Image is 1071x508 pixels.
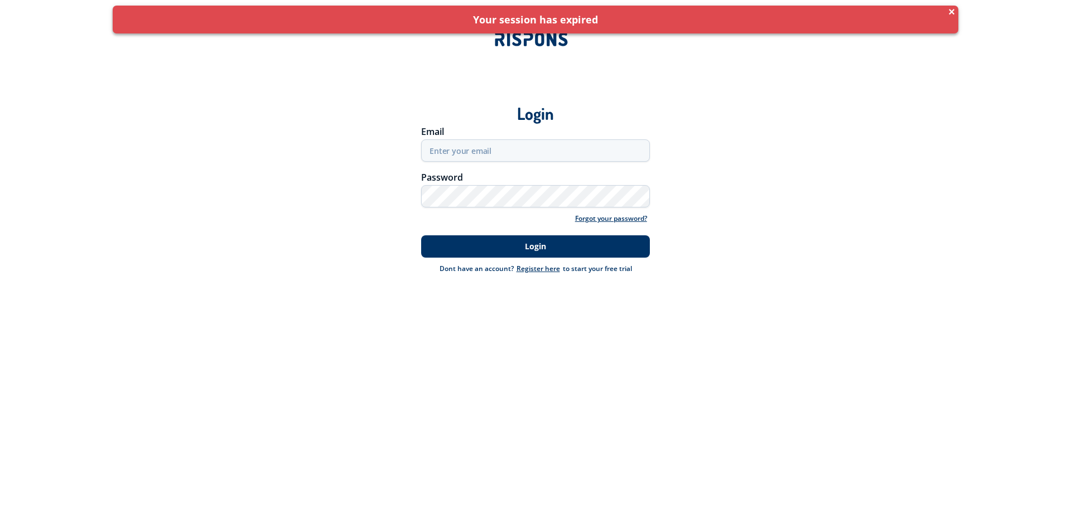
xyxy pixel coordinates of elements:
a: Register here [514,264,563,273]
input: Enter your email [421,139,650,162]
div: Dont have an account? [440,263,514,274]
div: Email [421,127,650,136]
span: × [948,8,956,16]
div: Login [153,86,918,124]
div: to start your free trial [514,263,632,274]
div: Your session has expired [121,14,950,25]
div: Password [421,173,650,182]
button: Login [421,235,650,258]
a: Forgot your password? [572,213,650,224]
